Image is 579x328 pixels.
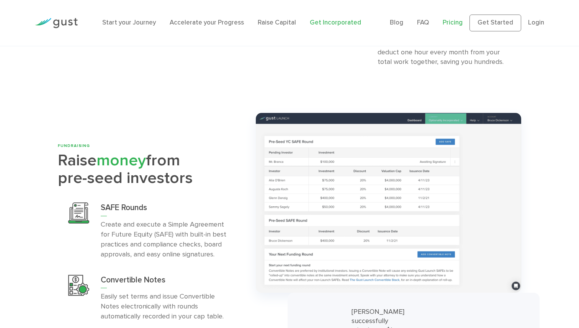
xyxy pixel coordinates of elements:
a: Start your Journey [102,19,156,26]
h3: SAFE Rounds [101,202,234,216]
img: Gust Logo [35,18,78,28]
img: 7 Raise Money Wide [256,113,521,292]
a: Login [528,19,544,26]
p: Get an hour of discounted legal work each month. Our legal partners have agreed to deduct one hou... [378,28,511,67]
div: FUNDRAISING [58,143,244,149]
a: Get Incorporated [310,19,361,26]
h3: Convertible Notes [101,275,234,289]
h2: Raise from pre-seed investors [58,152,244,187]
img: Safe Rounds [68,202,89,224]
img: Convertible Notes [68,275,89,296]
p: Create and execute a Simple Agreement for Future Equity (SAFE) with built-in best practices and c... [101,220,234,259]
span: money [96,151,146,170]
p: Easily set terms and issue Convertible Notes electronically with rounds automatically recorded in... [101,292,234,321]
a: Blog [390,19,403,26]
a: Raise Capital [258,19,296,26]
a: Pricing [443,19,463,26]
a: FAQ [417,19,429,26]
a: Accelerate your Progress [170,19,244,26]
a: Get Started [469,15,521,31]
